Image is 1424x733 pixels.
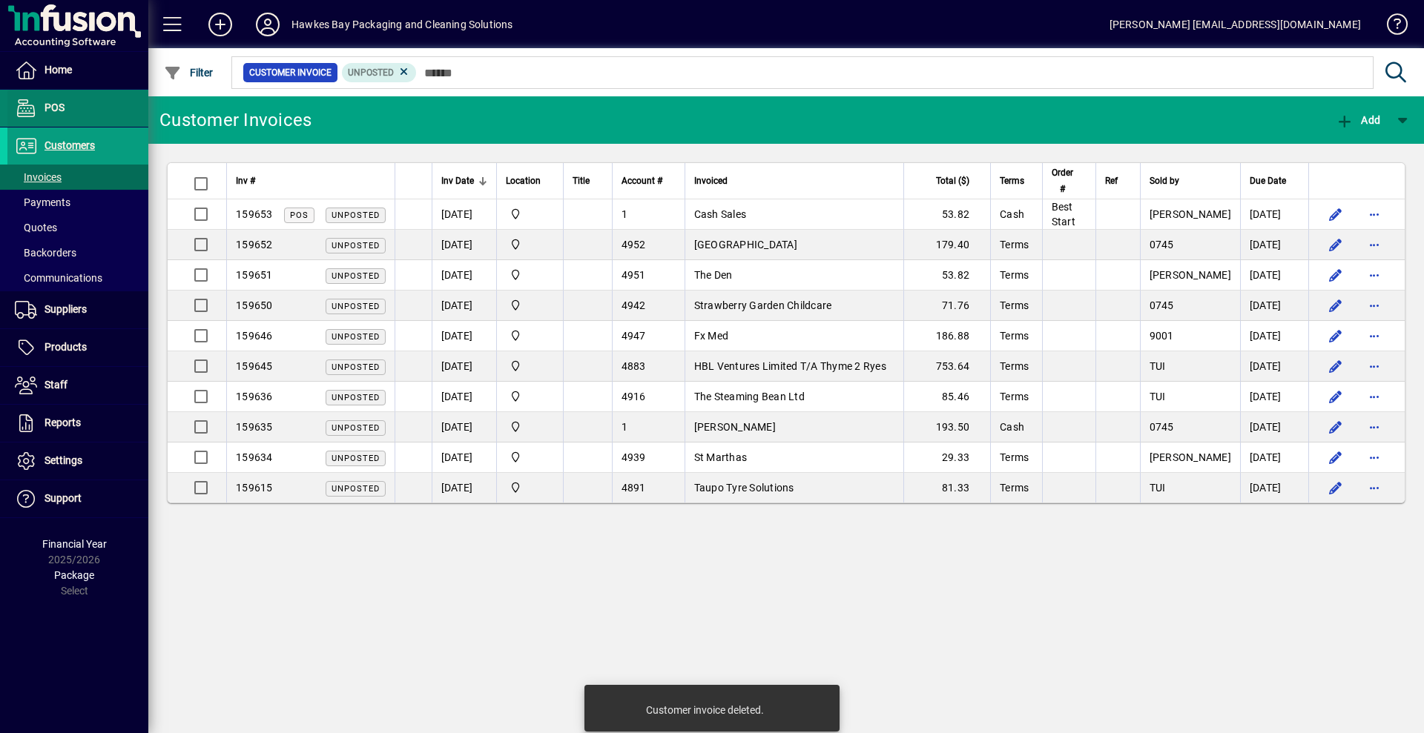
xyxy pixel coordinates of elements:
span: Unposted [332,423,380,433]
td: 85.46 [903,382,990,412]
td: [DATE] [432,291,496,321]
a: Knowledge Base [1376,3,1405,51]
button: Edit [1324,293,1348,317]
span: Products [44,341,87,353]
td: [DATE] [1240,382,1308,412]
a: Suppliers [7,291,148,328]
td: [DATE] [1240,412,1308,442]
button: More options [1362,445,1386,469]
span: Account # [622,173,662,189]
span: Cash [1000,421,1024,433]
div: Title [573,173,603,189]
td: 753.64 [903,351,990,382]
td: [DATE] [432,442,496,473]
div: Inv # [236,173,386,189]
span: 159651 [236,269,273,281]
span: Inv # [236,173,255,189]
button: Edit [1324,445,1348,469]
span: Central [506,267,554,283]
span: Location [506,173,541,189]
span: Unposted [332,302,380,311]
span: Unposted [332,210,380,220]
button: More options [1362,202,1386,226]
button: Edit [1324,354,1348,378]
span: Communications [15,272,102,284]
td: 29.33 [903,442,990,473]
span: 1 [622,421,627,433]
div: Invoiced [694,173,895,189]
span: Cash Sales [694,208,747,220]
span: Settings [44,454,82,466]
span: 9001 [1150,330,1174,342]
span: Title [573,173,590,189]
div: Location [506,173,554,189]
a: Communications [7,265,148,291]
span: Central [506,358,554,374]
a: Products [7,329,148,366]
span: Total ($) [936,173,969,189]
span: [GEOGRAPHIC_DATA] [694,239,797,251]
span: 4891 [622,482,646,494]
span: Customers [44,139,95,151]
span: 4883 [622,360,646,372]
span: TUI [1150,360,1166,372]
span: 159650 [236,299,273,311]
span: Terms [1000,173,1024,189]
td: 179.40 [903,230,990,260]
td: 186.88 [903,321,990,351]
button: More options [1362,476,1386,500]
span: Filter [164,67,214,79]
button: Edit [1324,263,1348,287]
span: Support [44,492,82,504]
span: Financial Year [42,538,107,550]
a: Reports [7,405,148,442]
span: TUI [1150,391,1166,402]
span: 159653 [236,208,273,220]
span: Customer Invoice [249,65,332,80]
a: Backorders [7,240,148,265]
button: Add [197,11,244,38]
span: Central [506,388,554,405]
div: Sold by [1150,173,1231,189]
div: Order # [1052,165,1087,197]
span: Order # [1052,165,1073,197]
span: 159636 [236,391,273,402]
span: Staff [44,379,67,391]
td: [DATE] [432,412,496,442]
button: Edit [1324,385,1348,408]
span: Terms [1000,391,1029,402]
div: Total ($) [913,173,983,189]
span: Quotes [15,222,57,233]
span: Terms [1000,360,1029,372]
div: Customer invoice deleted. [646,703,764,717]
span: Unposted [332,332,380,342]
td: 81.33 [903,473,990,503]
span: 4952 [622,239,646,251]
button: Profile [244,11,291,38]
span: 4939 [622,451,646,463]
span: [PERSON_NAME] [1150,208,1231,220]
span: Fx Med [694,330,729,342]
button: More options [1362,354,1386,378]
span: 159645 [236,360,273,372]
span: Payments [15,196,70,208]
button: Edit [1324,202,1348,226]
span: 4942 [622,299,646,311]
button: Filter [160,59,217,86]
span: Terms [1000,239,1029,251]
div: Ref [1105,173,1131,189]
span: Suppliers [44,303,87,315]
td: [DATE] [432,473,496,503]
span: Taupo Tyre Solutions [694,482,794,494]
button: More options [1362,324,1386,348]
span: Central [506,449,554,465]
td: [DATE] [1240,260,1308,291]
td: [DATE] [1240,321,1308,351]
td: [DATE] [432,199,496,230]
td: [DATE] [1240,473,1308,503]
span: HBL Ventures Limited T/A Thyme 2 Ryes [694,360,886,372]
td: [DATE] [1240,199,1308,230]
span: Terms [1000,299,1029,311]
span: TUI [1150,482,1166,494]
span: Cash [1000,208,1024,220]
